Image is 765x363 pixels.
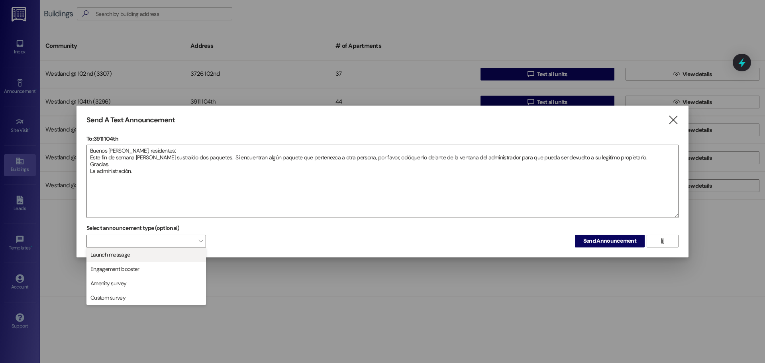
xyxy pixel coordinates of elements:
button: Send Announcement [575,235,645,247]
textarea: Buenos [PERSON_NAME], residentes: Este fin de semana [PERSON_NAME] sustraído dos paquetes. Si enc... [87,145,678,218]
span: Amenity survey [90,279,126,287]
i:  [668,116,679,124]
span: Engagement booster [90,265,139,273]
i:  [659,238,665,244]
h3: Send A Text Announcement [86,116,175,125]
label: Select announcement type (optional) [86,222,180,234]
span: Send Announcement [583,237,636,245]
span: Launch message [90,251,130,259]
span: Custom survey [90,294,126,302]
div: Buenos [PERSON_NAME], residentes: Este fin de semana [PERSON_NAME] sustraído dos paquetes. Si enc... [86,145,679,218]
p: To: 3911 104th [86,135,679,143]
